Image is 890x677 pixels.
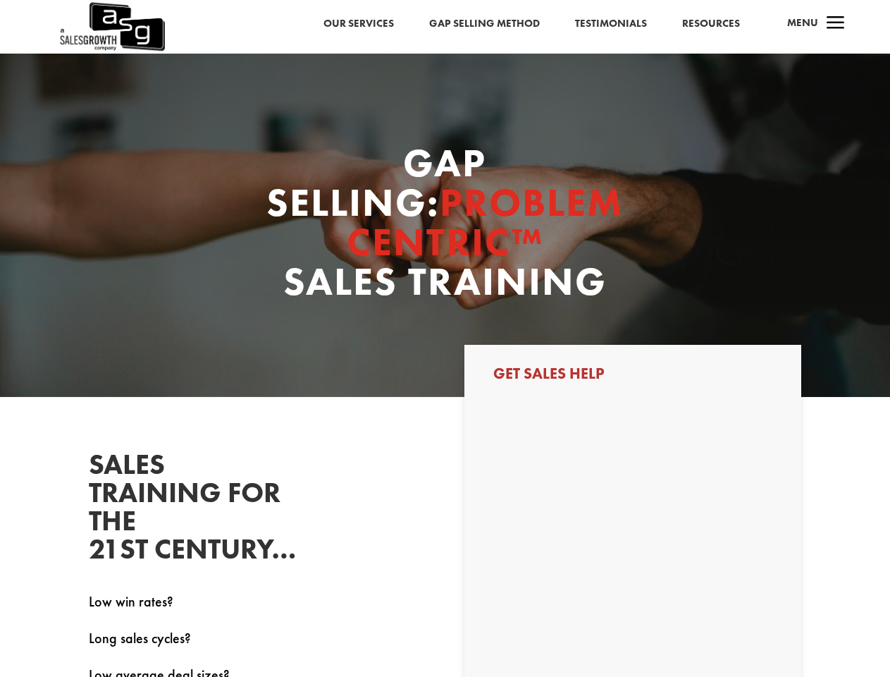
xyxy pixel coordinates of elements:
[682,15,740,33] a: Resources
[246,143,644,308] h1: GAP SELLING: SALES TRAINING
[347,177,624,267] span: PROBLEM CENTRIC™
[493,366,773,389] h3: Get Sales Help
[429,15,540,33] a: Gap Selling Method
[323,15,394,33] a: Our Services
[575,15,647,33] a: Testimonials
[822,10,850,38] span: a
[89,592,173,611] span: Low win rates?
[89,451,300,571] h2: SALES TRAINING FOR THE 21ST CENTURY…
[787,16,818,30] span: Menu
[89,629,191,647] span: Long sales cycles?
